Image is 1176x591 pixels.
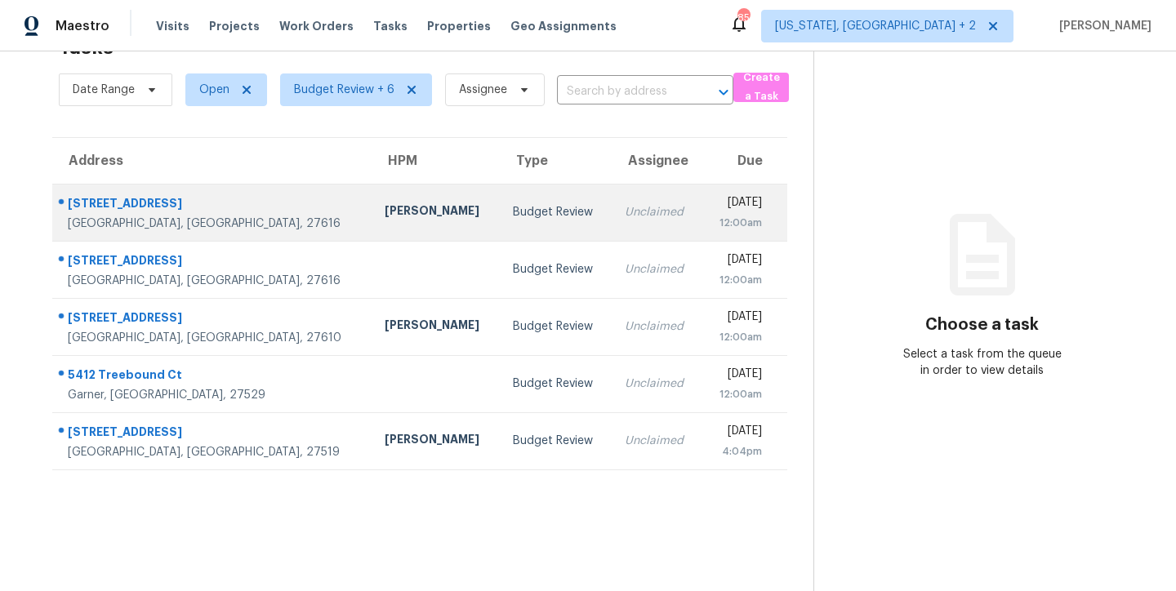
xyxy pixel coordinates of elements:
[68,195,359,216] div: [STREET_ADDRESS]
[625,261,688,278] div: Unclaimed
[612,138,702,184] th: Assignee
[68,444,359,460] div: [GEOGRAPHIC_DATA], [GEOGRAPHIC_DATA], 27519
[156,18,189,34] span: Visits
[715,366,762,386] div: [DATE]
[68,367,359,387] div: 5412 Treebound Ct
[385,431,487,451] div: [PERSON_NAME]
[898,346,1066,379] div: Select a task from the queue in order to view details
[500,138,612,184] th: Type
[715,215,762,231] div: 12:00am
[68,330,359,346] div: [GEOGRAPHIC_DATA], [GEOGRAPHIC_DATA], 27610
[68,273,359,289] div: [GEOGRAPHIC_DATA], [GEOGRAPHIC_DATA], 27616
[56,18,109,34] span: Maestro
[513,375,599,392] div: Budget Review
[625,204,688,220] div: Unclaimed
[625,375,688,392] div: Unclaimed
[715,386,762,402] div: 12:00am
[513,261,599,278] div: Budget Review
[459,82,507,98] span: Assignee
[372,138,500,184] th: HPM
[715,251,762,272] div: [DATE]
[775,18,976,34] span: [US_STATE], [GEOGRAPHIC_DATA] + 2
[59,39,114,56] h2: Tasks
[702,138,787,184] th: Due
[715,309,762,329] div: [DATE]
[625,318,688,335] div: Unclaimed
[513,318,599,335] div: Budget Review
[68,424,359,444] div: [STREET_ADDRESS]
[52,138,372,184] th: Address
[68,309,359,330] div: [STREET_ADDRESS]
[715,329,762,345] div: 12:00am
[73,82,135,98] span: Date Range
[385,317,487,337] div: [PERSON_NAME]
[712,81,735,104] button: Open
[715,443,762,460] div: 4:04pm
[385,202,487,223] div: [PERSON_NAME]
[715,423,762,443] div: [DATE]
[373,20,408,32] span: Tasks
[742,69,781,106] span: Create a Task
[737,10,749,26] div: 85
[209,18,260,34] span: Projects
[715,272,762,288] div: 12:00am
[557,79,688,104] input: Search by address
[68,387,359,403] div: Garner, [GEOGRAPHIC_DATA], 27529
[733,73,789,102] button: Create a Task
[513,433,599,449] div: Budget Review
[279,18,354,34] span: Work Orders
[510,18,617,34] span: Geo Assignments
[294,82,394,98] span: Budget Review + 6
[68,216,359,232] div: [GEOGRAPHIC_DATA], [GEOGRAPHIC_DATA], 27616
[625,433,688,449] div: Unclaimed
[1053,18,1151,34] span: [PERSON_NAME]
[68,252,359,273] div: [STREET_ADDRESS]
[427,18,491,34] span: Properties
[199,82,229,98] span: Open
[925,317,1039,333] h3: Choose a task
[513,204,599,220] div: Budget Review
[715,194,762,215] div: [DATE]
